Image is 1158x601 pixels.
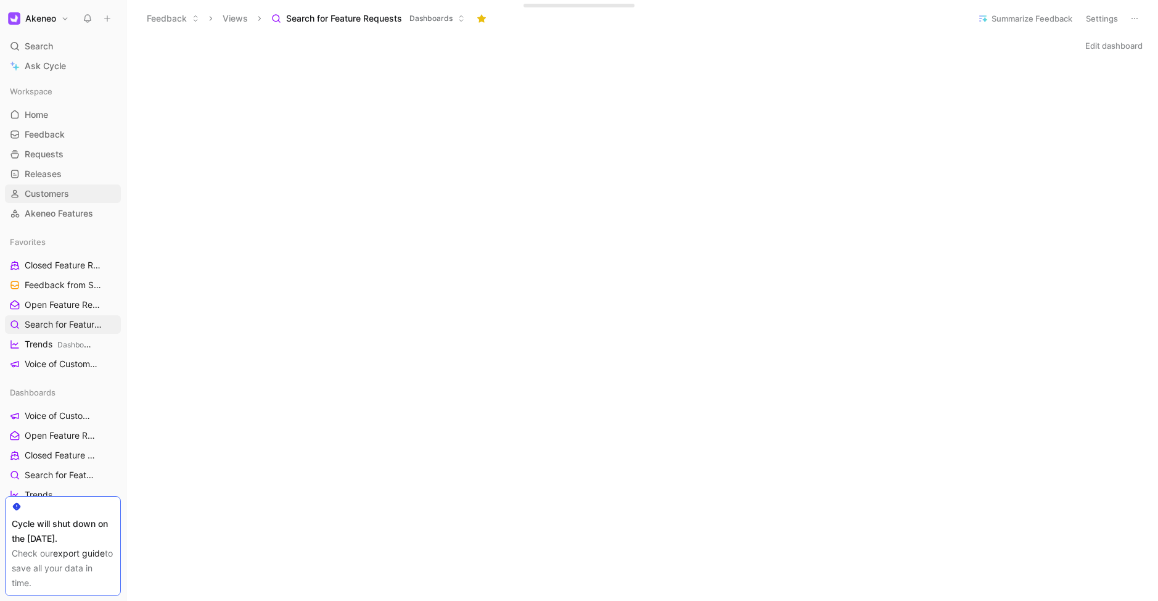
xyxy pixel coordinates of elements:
a: export guide [53,548,105,558]
button: AkeneoAkeneo [5,10,72,27]
span: Search for Feature Requests [25,469,99,481]
a: Home [5,106,121,124]
div: Dashboards [5,383,121,402]
a: Search for Feature Requests [5,466,121,484]
span: Dashboards [57,340,99,349]
span: Releases [25,168,62,180]
a: Open Feature Requests [5,296,121,314]
div: Workspace [5,82,121,101]
span: Trends [25,338,91,351]
span: Voice of Customers [25,410,92,422]
button: Views [217,9,253,28]
button: Summarize Feedback [972,10,1078,27]
button: Edit dashboard [1080,37,1148,54]
a: Requests [5,145,121,164]
h1: Akeneo [25,13,56,24]
button: Search for Feature RequestsDashboards [266,9,470,28]
button: Feedback [141,9,205,28]
a: Akeneo Features [5,204,121,223]
div: Check our to save all your data in time. [12,546,114,591]
span: Workspace [10,85,52,97]
span: Dashboards [409,12,453,25]
div: DashboardsVoice of CustomersOpen Feature RequestsClosed Feature RequestsSearch for Feature Reques... [5,383,121,563]
a: Trends [5,486,121,504]
a: Feedback [5,125,121,144]
a: Voice of Customers [5,355,121,373]
span: Home [25,109,48,121]
a: Search for Feature Requests [5,315,121,334]
a: Releases [5,165,121,183]
span: Akeneo Features [25,207,93,220]
span: Search for Feature Requests [25,318,103,331]
span: Feedback from Support Team [25,279,104,292]
button: Settings [1080,10,1123,27]
span: Requests [25,148,64,160]
span: Open Feature Requests [25,429,96,442]
a: Ask Cycle [5,57,121,75]
span: Customers [25,188,69,200]
a: Open Feature Requests [5,426,121,445]
a: Feedback from Support Team [5,276,121,294]
span: Search for Feature Requests [286,12,402,25]
div: Search [5,37,121,56]
span: Search [25,39,53,54]
span: Closed Feature Requests [25,259,102,272]
a: TrendsDashboards [5,335,121,354]
a: Closed Feature Requests [5,446,121,465]
span: Dashboards [10,386,55,399]
a: Voice of Customers [5,407,121,425]
img: Akeneo [8,12,20,25]
div: Favorites [5,233,121,251]
span: Trends [25,489,52,501]
a: Closed Feature Requests [5,256,121,275]
span: Voice of Customers [25,358,99,371]
span: Favorites [10,236,46,248]
span: Open Feature Requests [25,299,101,312]
span: Ask Cycle [25,59,66,73]
span: Feedback [25,128,65,141]
div: Cycle will shut down on the [DATE]. [12,516,114,546]
a: Customers [5,184,121,203]
span: Closed Feature Requests [25,449,97,462]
